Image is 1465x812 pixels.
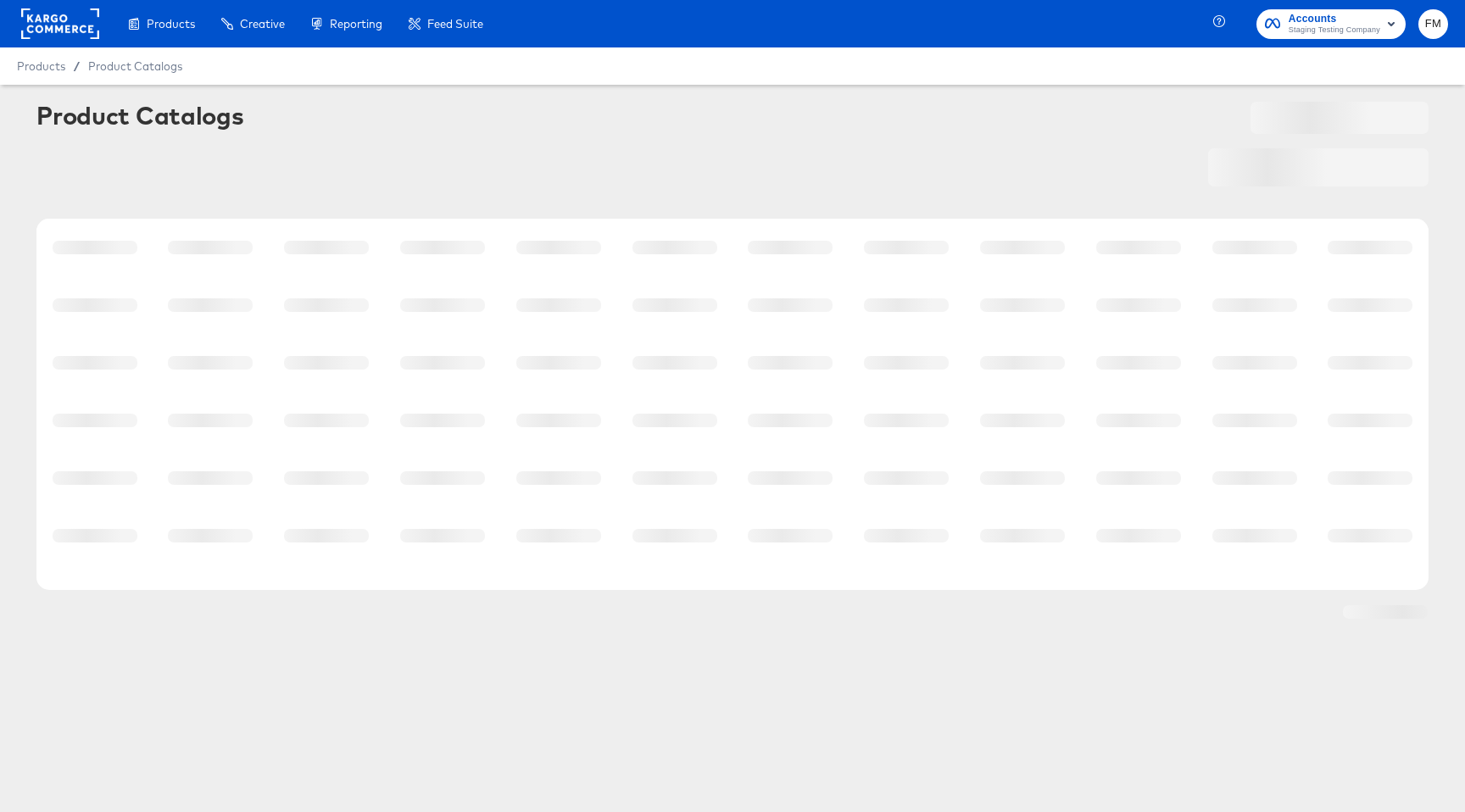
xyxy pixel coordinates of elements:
span: Accounts [1289,10,1380,28]
button: FM [1418,9,1448,39]
span: Products [17,59,65,73]
span: Creative [240,17,285,31]
span: / [65,59,88,73]
span: Staging Testing Company [1289,24,1380,37]
button: AccountsStaging Testing Company [1256,9,1406,39]
span: FM [1425,14,1441,34]
a: Product Catalogs [88,59,182,73]
span: Products [147,17,195,31]
div: Product Catalogs [36,102,243,129]
span: Feed Suite [427,17,483,31]
span: Reporting [330,17,382,31]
